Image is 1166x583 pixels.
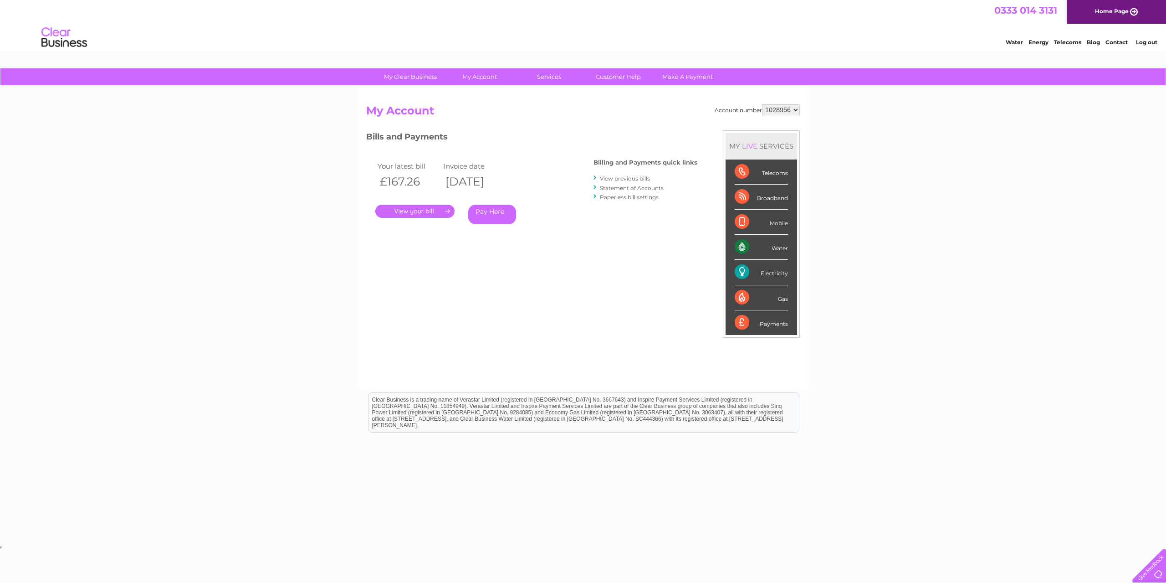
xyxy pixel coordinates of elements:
div: Broadband [735,185,788,210]
div: Gas [735,285,788,310]
a: View previous bills [600,175,650,182]
a: Energy [1028,39,1048,46]
a: Water [1006,39,1023,46]
a: Services [511,68,587,85]
a: Blog [1087,39,1100,46]
div: LIVE [740,142,759,150]
div: MY SERVICES [726,133,797,159]
th: [DATE] [441,172,506,191]
div: Water [735,235,788,260]
td: Invoice date [441,160,506,172]
div: Clear Business is a trading name of Verastar Limited (registered in [GEOGRAPHIC_DATA] No. 3667643... [368,5,799,44]
h3: Bills and Payments [366,130,697,146]
h2: My Account [366,104,800,122]
img: logo.png [41,24,87,52]
a: Statement of Accounts [600,185,664,191]
a: Contact [1105,39,1128,46]
td: Your latest bill [375,160,441,172]
a: Make A Payment [650,68,725,85]
a: Customer Help [581,68,656,85]
a: My Clear Business [373,68,448,85]
a: 0333 014 3131 [994,5,1057,16]
a: Paperless bill settings [600,194,659,201]
a: . [375,205,455,218]
a: Log out [1136,39,1157,46]
a: Pay Here [468,205,516,224]
h4: Billing and Payments quick links [593,159,697,166]
div: Telecoms [735,160,788,185]
th: £167.26 [375,172,441,191]
div: Payments [735,310,788,335]
a: Telecoms [1054,39,1081,46]
a: My Account [442,68,517,85]
div: Electricity [735,260,788,285]
div: Account number [715,104,800,115]
div: Mobile [735,210,788,235]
